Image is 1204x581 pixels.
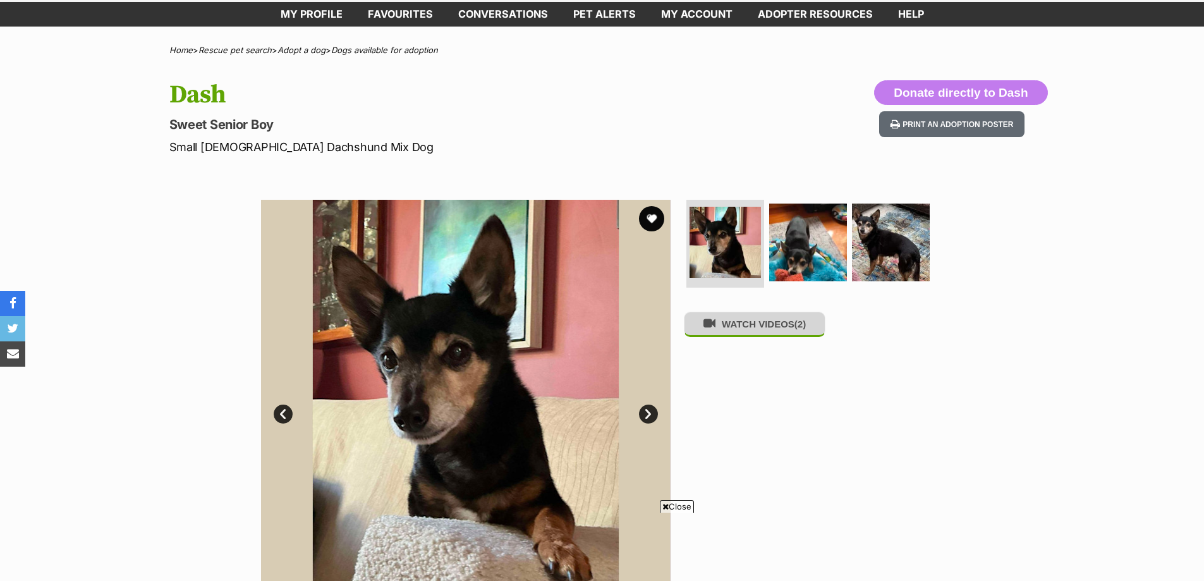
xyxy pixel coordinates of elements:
[198,45,272,55] a: Rescue pet search
[874,80,1047,106] button: Donate directly to Dash
[794,319,806,329] span: (2)
[446,2,561,27] a: conversations
[169,80,704,109] h1: Dash
[372,518,832,575] iframe: Advertisement
[138,46,1067,55] div: > > >
[274,405,293,424] a: Prev
[885,2,937,27] a: Help
[745,2,885,27] a: Adopter resources
[690,207,761,278] img: Photo of Dash
[879,111,1025,137] button: Print an adoption poster
[169,45,193,55] a: Home
[639,206,664,231] button: favourite
[331,45,438,55] a: Dogs available for adoption
[769,204,847,281] img: Photo of Dash
[561,2,648,27] a: Pet alerts
[169,116,704,133] p: Sweet Senior Boy
[852,204,930,281] img: Photo of Dash
[169,138,704,156] p: Small [DEMOGRAPHIC_DATA] Dachshund Mix Dog
[355,2,446,27] a: Favourites
[277,45,325,55] a: Adopt a dog
[648,2,745,27] a: My account
[684,312,825,336] button: WATCH VIDEOS(2)
[660,500,694,513] span: Close
[639,405,658,424] a: Next
[268,2,355,27] a: My profile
